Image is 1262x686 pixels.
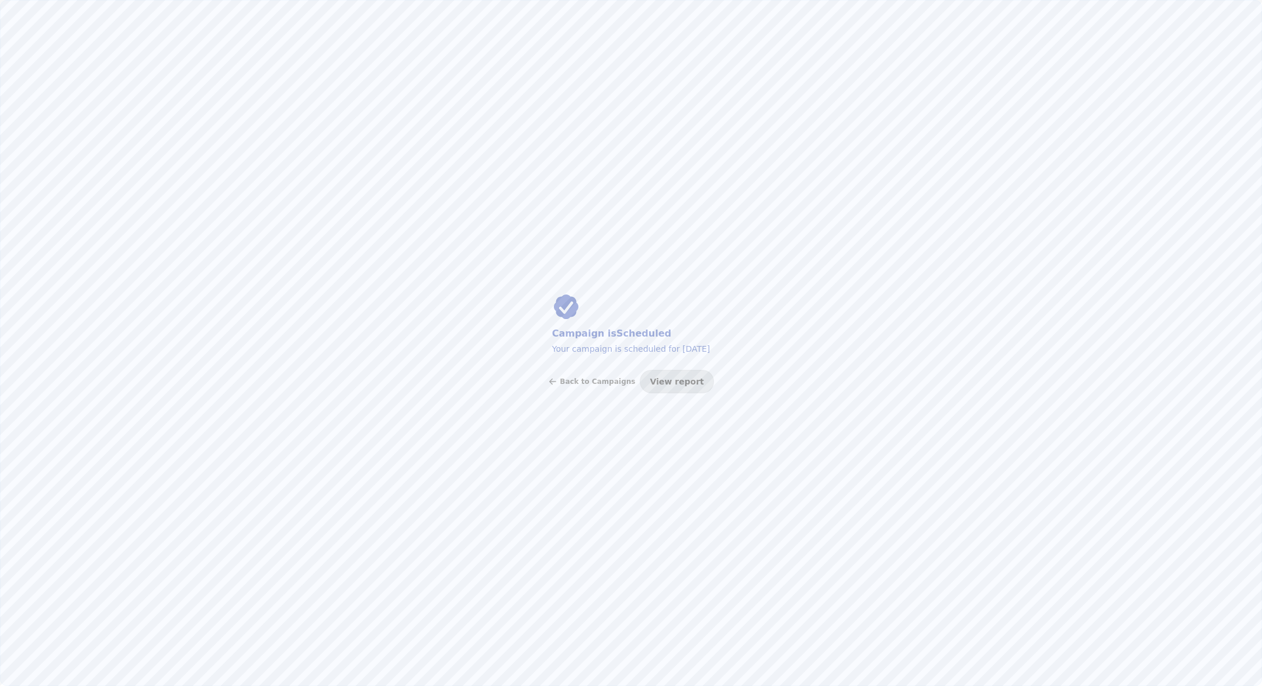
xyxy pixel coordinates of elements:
[552,342,710,356] p: Your campaign is scheduled for [DATE]
[552,325,710,342] h2: Campaign is Scheduled
[560,378,635,385] span: Back to Campaigns
[548,370,635,393] button: Back to Campaigns
[640,370,713,393] button: View report
[650,377,703,386] span: View report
